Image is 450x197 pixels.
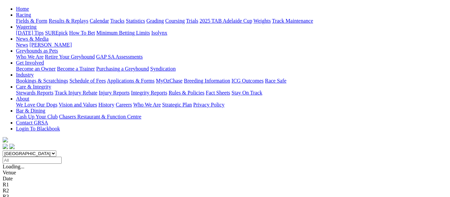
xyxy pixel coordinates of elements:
a: Cash Up Your Club [16,114,58,119]
a: Bar & Dining [16,108,45,113]
a: Rules & Policies [169,90,205,96]
a: Track Injury Rebate [55,90,97,96]
a: Contact GRSA [16,120,48,125]
a: About [16,96,29,101]
a: Trials [186,18,198,24]
div: News & Media [16,42,447,48]
a: Statistics [126,18,145,24]
a: Applications & Forms [107,78,155,84]
a: MyOzChase [156,78,183,84]
a: Wagering [16,24,37,30]
a: Fact Sheets [206,90,230,96]
a: [PERSON_NAME] [29,42,72,48]
a: Coursing [165,18,185,24]
div: Bar & Dining [16,114,447,120]
a: Integrity Reports [131,90,167,96]
a: 2025 TAB Adelaide Cup [200,18,252,24]
a: GAP SA Assessments [96,54,143,60]
a: Track Maintenance [272,18,313,24]
a: Weights [253,18,271,24]
img: facebook.svg [3,144,8,149]
a: Get Involved [16,60,44,66]
span: Loading... [3,164,24,169]
a: Isolynx [151,30,167,36]
a: Login To Blackbook [16,126,60,131]
a: Tracks [110,18,125,24]
a: Careers [116,102,132,107]
img: twitter.svg [9,144,15,149]
a: Race Safe [265,78,286,84]
a: Calendar [90,18,109,24]
div: Date [3,176,447,182]
a: How To Bet [69,30,95,36]
div: R1 [3,182,447,188]
div: Wagering [16,30,447,36]
div: Industry [16,78,447,84]
a: Results & Replays [49,18,88,24]
a: Greyhounds as Pets [16,48,58,54]
a: Vision and Values [59,102,97,107]
a: Fields & Form [16,18,47,24]
a: Breeding Information [184,78,230,84]
div: R2 [3,188,447,194]
a: Privacy Policy [193,102,225,107]
a: Retire Your Greyhound [45,54,95,60]
a: [DATE] Tips [16,30,44,36]
div: Greyhounds as Pets [16,54,447,60]
a: Chasers Restaurant & Function Centre [59,114,141,119]
a: Schedule of Fees [69,78,106,84]
input: Select date [3,157,62,164]
a: Home [16,6,29,12]
a: Who We Are [133,102,161,107]
a: Care & Integrity [16,84,51,90]
a: Syndication [150,66,176,72]
a: SUREpick [45,30,68,36]
a: Stewards Reports [16,90,53,96]
div: Care & Integrity [16,90,447,96]
a: Strategic Plan [162,102,192,107]
a: Industry [16,72,34,78]
div: About [16,102,447,108]
a: Grading [147,18,164,24]
a: Purchasing a Greyhound [96,66,149,72]
a: News [16,42,28,48]
img: logo-grsa-white.png [3,137,8,142]
a: News & Media [16,36,49,42]
a: Become an Owner [16,66,56,72]
a: Who We Are [16,54,44,60]
div: Racing [16,18,447,24]
a: Racing [16,12,31,18]
div: Venue [3,170,447,176]
a: Bookings & Scratchings [16,78,68,84]
a: Become a Trainer [57,66,95,72]
a: We Love Our Dogs [16,102,57,107]
a: Stay On Track [231,90,262,96]
a: Minimum Betting Limits [96,30,150,36]
a: ICG Outcomes [231,78,263,84]
a: Injury Reports [99,90,130,96]
a: History [98,102,114,107]
div: Get Involved [16,66,447,72]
